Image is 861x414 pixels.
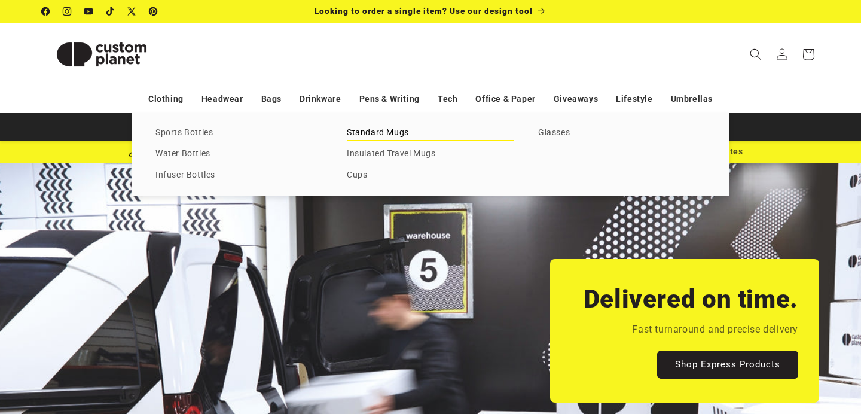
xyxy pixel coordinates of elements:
a: Tech [438,89,457,109]
h2: Delivered on time. [584,283,798,315]
a: Standard Mugs [347,125,514,141]
summary: Search [743,41,769,68]
a: Glasses [538,125,706,141]
a: Headwear [201,89,243,109]
a: Water Bottles [155,146,323,162]
p: Fast turnaround and precise delivery [632,321,798,339]
img: Custom Planet [42,28,161,81]
a: Lifestyle [616,89,652,109]
a: Office & Paper [475,89,535,109]
a: Bags [261,89,282,109]
a: Drinkware [300,89,341,109]
a: Sports Bottles [155,125,323,141]
iframe: Chat Widget [656,285,861,414]
a: Infuser Bottles [155,168,323,184]
a: Giveaways [554,89,598,109]
a: Umbrellas [671,89,713,109]
a: Pens & Writing [359,89,420,109]
a: Cups [347,168,514,184]
a: Clothing [148,89,184,109]
a: Custom Planet [38,23,166,86]
span: Looking to order a single item? Use our design tool [315,6,533,16]
a: Insulated Travel Mugs [347,146,514,162]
